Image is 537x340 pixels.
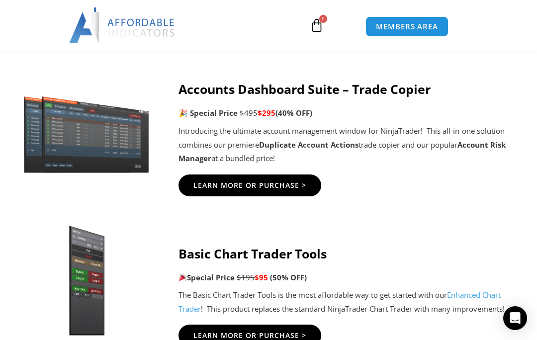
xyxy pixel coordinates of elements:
[193,332,306,339] span: Learn More Or Purchase >
[258,108,275,118] span: $295
[179,108,238,118] strong: 🎉 Special Price
[240,108,258,118] span: $495
[259,140,358,150] strong: Duplicate Account Actions
[503,306,527,330] div: Open Intercom Messenger
[179,174,321,196] a: Learn More Or Purchase >
[275,108,312,118] b: (40% OFF)
[237,272,255,282] span: $195
[20,224,154,339] img: BasicTools | Affordable Indicators – NinjaTrader
[179,81,431,97] strong: Accounts Dashboard Suite – Trade Copier
[179,272,235,282] strong: Special Price
[193,182,306,189] span: Learn More Or Purchase >
[179,245,327,262] strong: Basic Chart Trader Tools
[179,290,501,314] a: Enhanced Chart Trader
[179,288,517,316] p: The Basic Chart Trader Tools is the most affordable way to get started with our ! This product re...
[319,15,327,23] span: 0
[20,93,154,174] img: Screenshot 2024-11-20 151221 | Affordable Indicators – NinjaTrader
[295,11,339,40] a: 0
[69,7,176,43] img: LogoAI | Affordable Indicators – NinjaTrader
[255,272,268,282] span: $95
[179,124,517,166] p: Introducing the ultimate account management window for NinjaTrader! This all-in-one solution comb...
[365,16,448,37] a: MEMBERS AREA
[270,272,307,282] span: (50% OFF)
[376,23,438,30] span: MEMBERS AREA
[179,273,186,281] img: 🎉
